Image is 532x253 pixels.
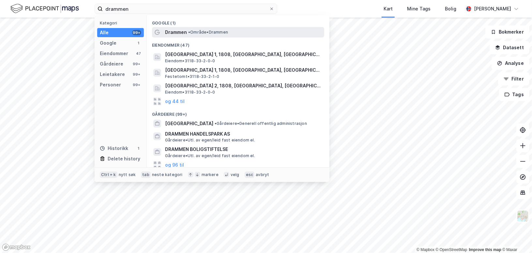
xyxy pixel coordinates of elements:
div: Ctrl + k [100,171,117,178]
div: esc [245,171,255,178]
img: logo.f888ab2527a4732fd821a326f86c7f29.svg [10,3,79,14]
img: Z [517,210,529,222]
div: Mine Tags [407,5,431,13]
input: Søk på adresse, matrikkel, gårdeiere, leietakere eller personer [103,4,269,14]
div: Personer [100,81,121,89]
span: Gårdeiere • Utl. av egen/leid fast eiendom el. [165,138,255,143]
div: 99+ [132,82,141,87]
a: Improve this map [469,247,501,252]
a: Mapbox [417,247,434,252]
div: Alle [100,29,109,37]
span: Område • Drammen [188,30,228,35]
span: • [215,121,217,126]
div: 99+ [132,72,141,77]
button: Datasett [490,41,529,54]
span: Eiendom • 3118-33-2-0-0 [165,90,215,95]
div: tab [141,171,151,178]
button: Filter [498,72,529,85]
div: Kart [384,5,393,13]
div: Eiendommer [100,50,128,57]
div: Google [100,39,116,47]
div: Kategori [100,21,144,25]
span: Eiendom • 3118-33-2-0-0 [165,58,215,64]
span: DRAMMEN BOLIGSTIFTELSE [165,145,322,153]
span: Gårdeiere • Utl. av egen/leid fast eiendom el. [165,153,255,158]
a: OpenStreetMap [436,247,467,252]
span: Drammen [165,28,187,36]
div: 1 [136,146,141,151]
div: nytt søk [119,172,136,177]
div: velg [231,172,239,177]
iframe: Chat Widget [499,222,532,253]
button: Tags [499,88,529,101]
div: Leietakere [100,70,125,78]
div: Eiendommer (47) [147,37,329,49]
div: Bolig [445,5,456,13]
div: Historikk [100,144,128,152]
span: • [188,30,190,35]
span: [GEOGRAPHIC_DATA] 2, 1808, [GEOGRAPHIC_DATA], [GEOGRAPHIC_DATA] [165,82,322,90]
div: Delete history [108,155,140,163]
div: 99+ [132,30,141,35]
div: 1 [136,40,141,46]
span: [GEOGRAPHIC_DATA] [165,120,213,127]
div: markere [202,172,219,177]
a: Mapbox homepage [2,244,31,251]
span: Gårdeiere • Generell offentlig administrasjon [215,121,307,126]
div: avbryt [256,172,269,177]
button: og 96 til [165,161,184,169]
span: DRAMMEN HANDELSPARK AS [165,130,322,138]
div: Gårdeiere (99+) [147,107,329,118]
div: 47 [136,51,141,56]
span: Festetomt • 3118-33-2-1-0 [165,74,220,79]
div: Google (1) [147,15,329,27]
span: [GEOGRAPHIC_DATA] 1, 1808, [GEOGRAPHIC_DATA], [GEOGRAPHIC_DATA] [165,66,322,74]
div: Gårdeiere [100,60,123,68]
div: neste kategori [152,172,183,177]
div: 99+ [132,61,141,67]
button: og 44 til [165,97,185,105]
button: Analyse [492,57,529,70]
span: [GEOGRAPHIC_DATA] 1, 1808, [GEOGRAPHIC_DATA], [GEOGRAPHIC_DATA] [165,51,322,58]
div: [PERSON_NAME] [474,5,511,13]
button: Bokmerker [485,25,529,38]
